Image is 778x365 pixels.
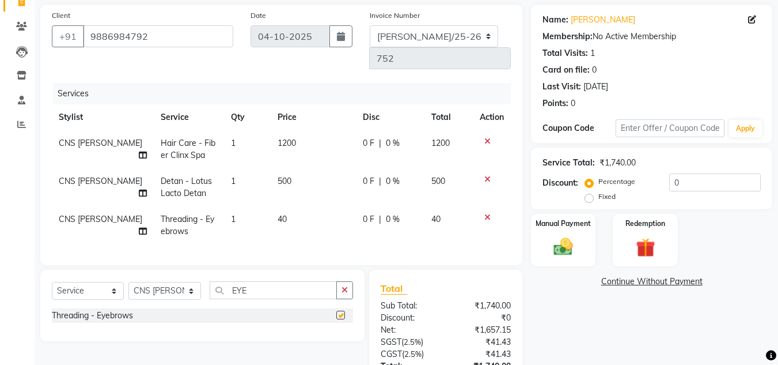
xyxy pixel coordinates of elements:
div: Net: [372,324,446,336]
div: ₹1,740.00 [446,300,519,312]
th: Stylist [52,104,154,130]
div: Points: [542,97,568,110]
input: Enter Offer / Coupon Code [616,119,724,137]
span: 0 % [386,213,400,225]
label: Date [251,10,266,21]
input: Search or Scan [210,281,337,299]
div: Services [53,83,519,104]
div: ( ) [372,336,446,348]
span: SGST [381,337,401,347]
span: 2.5% [404,337,421,347]
div: Card on file: [542,64,590,76]
span: Detan - Lotus Lacto Detan [161,176,212,198]
span: 500 [431,176,445,186]
a: [PERSON_NAME] [571,14,635,26]
a: Continue Without Payment [533,276,770,288]
span: 0 F [363,213,374,225]
div: ₹1,740.00 [599,157,636,169]
button: +91 [52,25,84,47]
div: Coupon Code [542,122,615,134]
span: CGST [381,349,402,359]
div: ( ) [372,348,446,360]
div: 0 [571,97,575,110]
span: | [379,213,381,225]
div: 0 [592,64,597,76]
th: Price [271,104,356,130]
div: Discount: [372,312,446,324]
div: Name: [542,14,568,26]
div: Threading - Eyebrows [52,310,133,322]
label: Client [52,10,70,21]
div: ₹41.43 [446,336,519,348]
span: 0 F [363,175,374,187]
input: Search by Name/Mobile/Email/Code [83,25,233,47]
span: 1200 [278,138,296,148]
label: Invoice Number [370,10,420,21]
div: Last Visit: [542,81,581,93]
span: 2.5% [404,349,422,359]
div: Membership: [542,31,593,43]
span: 40 [278,214,287,224]
img: _gift.svg [630,236,661,259]
span: 40 [431,214,441,224]
span: 1 [231,138,236,148]
label: Fixed [598,191,616,202]
div: [DATE] [583,81,608,93]
div: Service Total: [542,157,595,169]
th: Action [473,104,511,130]
div: ₹41.43 [446,348,519,360]
span: 500 [278,176,291,186]
span: 1200 [431,138,450,148]
label: Manual Payment [536,219,591,229]
span: | [379,175,381,187]
span: | [379,137,381,149]
button: Apply [729,120,762,137]
th: Qty [224,104,271,130]
div: No Active Membership [542,31,761,43]
span: 0 % [386,175,400,187]
div: Sub Total: [372,300,446,312]
th: Service [154,104,224,130]
div: ₹0 [446,312,519,324]
div: 1 [590,47,595,59]
span: CNS [PERSON_NAME] [59,138,142,148]
span: 0 % [386,137,400,149]
span: 1 [231,176,236,186]
span: Hair Care - Fiber Clinx Spa [161,138,215,160]
span: CNS [PERSON_NAME] [59,176,142,186]
th: Disc [356,104,424,130]
span: Total [381,283,407,295]
span: 1 [231,214,236,224]
label: Redemption [625,219,665,229]
label: Percentage [598,176,635,187]
span: CNS [PERSON_NAME] [59,214,142,224]
span: Threading - Eyebrows [161,214,214,236]
img: _cash.svg [548,236,579,258]
div: Discount: [542,177,578,189]
span: 0 F [363,137,374,149]
div: Total Visits: [542,47,588,59]
th: Total [424,104,473,130]
div: ₹1,657.15 [446,324,519,336]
